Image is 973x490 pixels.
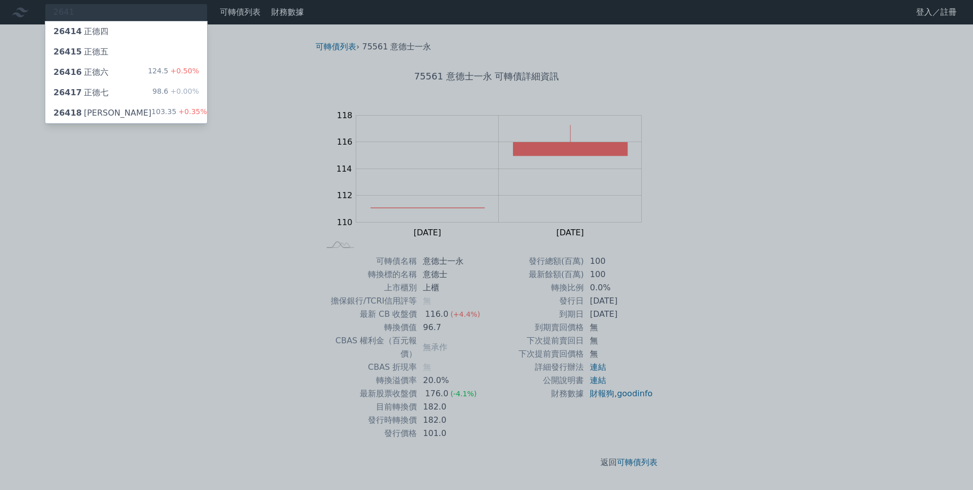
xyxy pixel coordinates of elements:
[53,66,108,78] div: 正德六
[45,83,207,103] a: 26417正德七 98.6+0.00%
[53,87,108,99] div: 正德七
[45,21,207,42] a: 26414正德四
[45,42,207,62] a: 26415正德五
[168,87,199,95] span: +0.00%
[45,62,207,83] a: 26416正德六 124.5+0.50%
[53,26,82,36] span: 26414
[53,67,82,77] span: 26416
[168,67,199,75] span: +0.50%
[53,46,108,58] div: 正德五
[53,25,108,38] div: 正德四
[153,87,199,99] div: 98.6
[152,107,207,119] div: 103.35
[53,47,82,57] span: 26415
[45,103,207,123] a: 26418[PERSON_NAME] 103.35+0.35%
[177,107,207,116] span: +0.35%
[53,107,152,119] div: [PERSON_NAME]
[53,108,82,118] span: 26418
[53,88,82,97] span: 26417
[148,66,199,78] div: 124.5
